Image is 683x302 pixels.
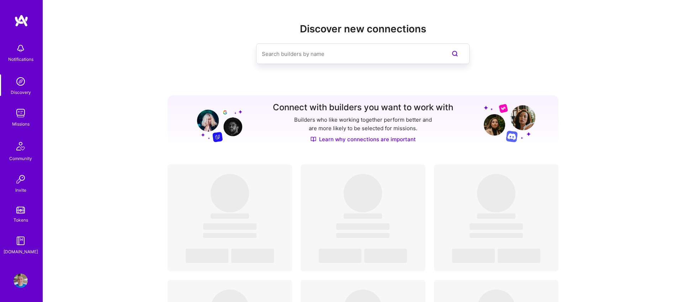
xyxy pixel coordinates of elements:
span: ‌ [452,249,495,263]
img: Community [12,138,29,155]
i: icon SearchPurple [451,49,459,58]
div: Notifications [8,55,33,63]
div: Missions [12,120,30,128]
div: Invite [15,186,26,194]
img: Grow your network [191,103,242,142]
span: ‌ [344,213,382,219]
p: Builders who like working together perform better and are more likely to be selected for missions. [293,116,433,133]
span: ‌ [364,249,407,263]
span: ‌ [336,223,390,230]
span: ‌ [211,213,249,219]
span: ‌ [319,249,361,263]
img: teamwork [14,106,28,120]
span: ‌ [477,213,515,219]
a: Learn why connections are important [311,136,416,143]
span: ‌ [203,233,256,238]
img: User Avatar [14,274,28,288]
span: ‌ [470,223,523,230]
div: Community [9,155,32,162]
img: Invite [14,172,28,186]
div: Tokens [14,216,28,224]
span: ‌ [470,233,523,238]
img: bell [14,41,28,55]
span: ‌ [336,233,390,238]
img: discovery [14,74,28,89]
span: ‌ [231,249,274,263]
img: logo [14,14,28,27]
span: ‌ [477,174,515,212]
img: tokens [16,207,25,213]
span: ‌ [344,174,382,212]
a: User Avatar [12,274,30,288]
span: ‌ [203,223,256,230]
span: ‌ [498,249,540,263]
h3: Connect with builders you want to work with [273,102,453,113]
h2: Discover new connections [168,23,559,35]
span: ‌ [186,249,228,263]
div: [DOMAIN_NAME] [4,248,38,255]
img: Grow your network [484,104,535,142]
span: ‌ [211,174,249,212]
div: Discovery [11,89,31,96]
img: guide book [14,234,28,248]
input: Search builders by name [262,45,435,63]
img: Discover [311,136,316,142]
